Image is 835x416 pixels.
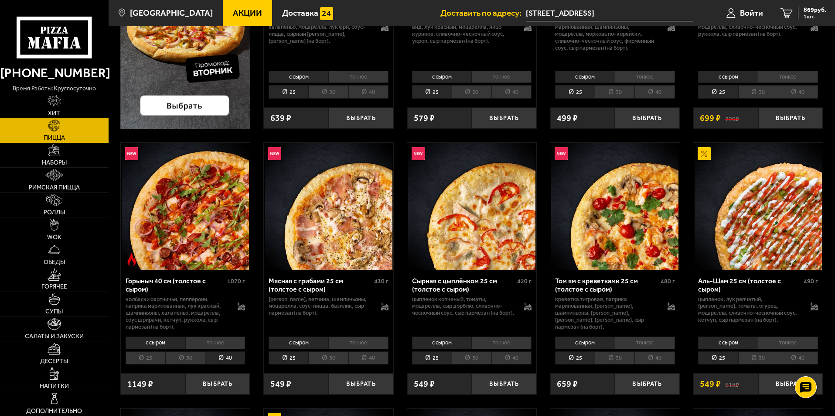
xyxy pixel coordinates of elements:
[25,333,84,340] span: Салаты и закуски
[414,380,435,388] span: 549 ₽
[517,278,532,285] span: 420 г
[44,259,65,265] span: Обеды
[125,147,138,160] img: Новинка
[269,337,328,349] li: с сыром
[122,143,249,270] img: Горыныч 40 см (толстое с сыром)
[408,143,535,270] img: Сырная с цыплёнком 25 см (толстое с сыром)
[693,143,823,270] a: АкционныйАль-Шам 25 см (толстое с сыром)
[130,9,213,17] span: [GEOGRAPHIC_DATA]
[700,114,721,123] span: 699 ₽
[320,7,333,20] img: 15daf4d41897b9f0e9f617042186c801.svg
[700,380,721,388] span: 549 ₽
[758,71,818,83] li: тонкое
[698,71,758,83] li: с сыром
[698,147,711,160] img: Акционный
[348,351,389,365] li: 40
[227,278,245,285] span: 1070 г
[412,85,452,99] li: 25
[47,234,61,241] span: WOK
[407,143,537,270] a: НовинкаСырная с цыплёнком 25 см (толстое с сыром)
[595,351,634,365] li: 30
[661,278,675,285] span: 480 г
[125,253,138,266] img: Острое блюдо
[698,337,758,349] li: с сыром
[269,71,328,83] li: с сыром
[698,296,801,324] p: цыпленок, лук репчатый, [PERSON_NAME], томаты, огурец, моцарелла, сливочно-чесночный соус, кетчуп...
[26,408,82,414] span: Дополнительно
[615,337,675,349] li: тонкое
[804,14,826,19] span: 1 шт.
[40,358,68,364] span: Десерты
[472,373,536,395] button: Выбрать
[491,85,532,99] li: 40
[165,351,205,365] li: 30
[615,373,679,395] button: Выбрать
[282,9,318,17] span: Доставка
[270,380,291,388] span: 549 ₽
[557,114,578,123] span: 499 ₽
[40,383,69,389] span: Напитки
[29,185,80,191] span: Римская пицца
[205,351,245,365] li: 40
[804,7,826,13] span: 869 руб.
[126,296,229,331] p: колбаски Охотничьи, пепперони, паприка маринованная, лук красный, шампиньоны, халапеньо, моцарелл...
[348,85,389,99] li: 40
[740,9,763,17] span: Войти
[412,351,452,365] li: 25
[329,107,393,129] button: Выбрать
[185,373,250,395] button: Выбрать
[268,147,281,160] img: Новинка
[725,380,739,388] s: 618 ₽
[758,373,823,395] button: Выбрать
[778,85,818,99] li: 40
[414,114,435,123] span: 579 ₽
[725,114,739,123] s: 799 ₽
[374,278,389,285] span: 430 г
[44,210,65,216] span: Роллы
[555,351,595,365] li: 25
[491,351,532,365] li: 40
[555,71,615,83] li: с сыром
[185,337,245,349] li: тонкое
[45,309,63,315] span: Супы
[698,277,801,293] div: Аль-Шам 25 см (толстое с сыром)
[308,85,348,99] li: 30
[412,71,472,83] li: с сыром
[634,351,675,365] li: 40
[233,9,262,17] span: Акции
[555,296,658,331] p: креветка тигровая, паприка маринованная, [PERSON_NAME], шампиньоны, [PERSON_NAME], [PERSON_NAME],...
[329,373,393,395] button: Выбрать
[595,85,634,99] li: 30
[308,351,348,365] li: 30
[634,85,675,99] li: 40
[738,351,778,365] li: 30
[42,160,67,166] span: Наборы
[440,9,526,17] span: Доставить по адресу:
[269,296,372,317] p: [PERSON_NAME], ветчина, шампиньоны, моцарелла, соус-пицца, базилик, сыр пармезан (на борт).
[270,114,291,123] span: 639 ₽
[472,107,536,129] button: Выбрать
[41,284,67,290] span: Горячее
[471,71,532,83] li: тонкое
[550,143,680,270] a: НовинкаТом ям с креветками 25 см (толстое с сыром)
[269,351,308,365] li: 25
[615,71,675,83] li: тонкое
[555,277,658,293] div: Том ям с креветками 25 см (толстое с сыром)
[412,337,472,349] li: с сыром
[264,143,393,270] a: НовинкаМясная с грибами 25 см (толстое с сыром)
[698,17,801,38] p: фарш из лосося, томаты, сыр сулугуни, моцарелла, сливочно-чесночный соус, руккола, сыр пармезан (...
[738,85,778,99] li: 30
[127,380,153,388] span: 1149 ₽
[526,5,693,21] input: Ваш адрес доставки
[555,337,615,349] li: с сыром
[48,110,60,117] span: Хит
[412,277,515,293] div: Сырная с цыплёнком 25 см (толстое с сыром)
[804,278,818,285] span: 490 г
[126,277,225,293] div: Горыныч 40 см (толстое с сыром)
[328,71,389,83] li: тонкое
[555,85,595,99] li: 25
[412,147,425,160] img: Новинка
[269,17,372,45] p: фарш болоньезе, пепперони, халапеньо, моцарелла, лук фри, соус-пицца, сырный [PERSON_NAME], [PERS...
[265,143,392,270] img: Мясная с грибами 25 см (толстое с сыром)
[269,277,372,293] div: Мясная с грибами 25 см (толстое с сыром)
